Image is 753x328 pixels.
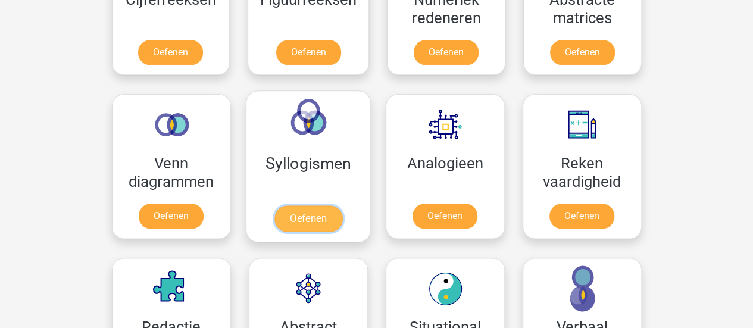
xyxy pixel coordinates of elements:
a: Oefenen [274,205,342,232]
a: Oefenen [414,40,479,65]
a: Oefenen [413,204,477,229]
a: Oefenen [276,40,341,65]
a: Oefenen [550,40,615,65]
a: Oefenen [138,40,203,65]
a: Oefenen [549,204,614,229]
a: Oefenen [139,204,204,229]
